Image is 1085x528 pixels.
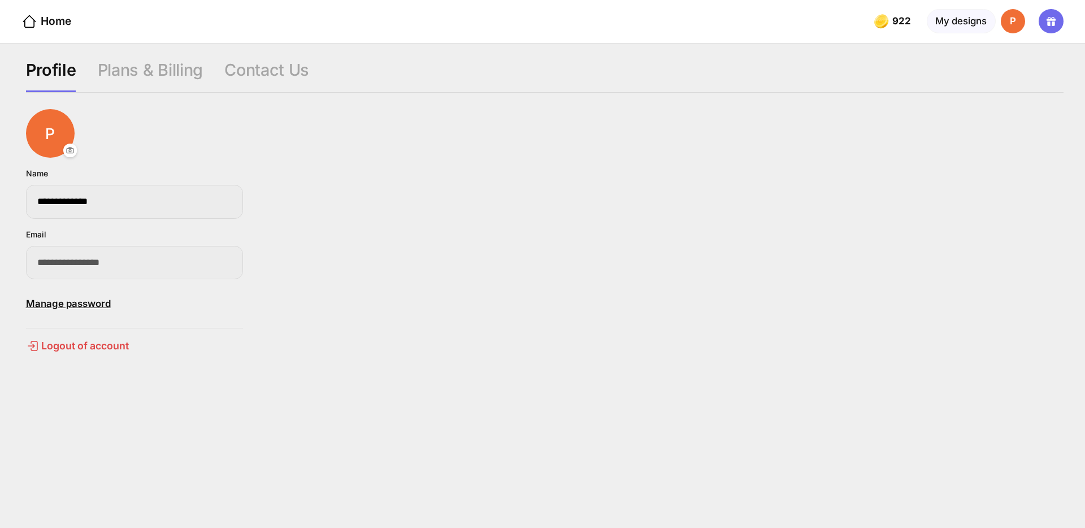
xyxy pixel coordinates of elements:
span: 922 [892,16,913,27]
div: P [1001,9,1025,33]
div: Plans & Billing [98,60,203,92]
div: Contact Us [224,60,309,92]
div: Home [21,14,71,30]
div: Manage password [26,290,243,317]
div: Logout of account [26,339,243,353]
div: Profile [26,60,76,92]
div: Name [26,168,48,178]
div: P [26,109,75,158]
div: Email [26,230,46,239]
div: My designs [927,9,996,33]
